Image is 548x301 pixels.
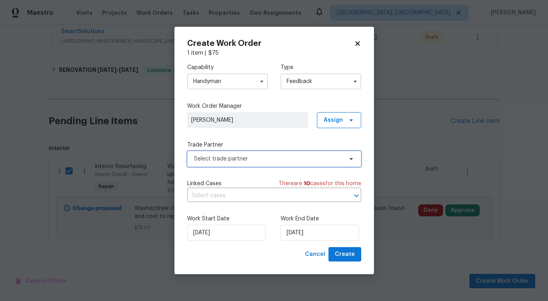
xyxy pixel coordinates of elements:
label: Type [281,63,361,71]
h2: Create Work Order [187,40,354,48]
span: Assign [324,116,343,124]
input: Select... [187,73,268,89]
input: M/D/YYYY [281,225,359,241]
button: Show options [350,77,360,86]
div: 1 item | [187,49,361,57]
span: Select trade partner [194,155,343,163]
label: Capability [187,63,268,71]
button: Create [328,247,361,262]
span: Create [335,250,355,259]
label: Work Order Manager [187,102,361,110]
label: Work Start Date [187,215,268,223]
button: Show options [257,77,267,86]
input: Select... [281,73,361,89]
span: Cancel [305,250,325,259]
button: Open [351,190,362,201]
span: 10 [304,181,310,186]
input: M/D/YYYY [187,225,266,241]
span: There are case s for this home [279,180,361,188]
span: Linked Cases [187,180,222,188]
span: $ 75 [208,50,219,56]
span: [PERSON_NAME] [191,116,304,124]
label: Trade Partner [187,141,361,149]
input: Select cases [187,190,339,202]
label: Work End Date [281,215,361,223]
button: Cancel [302,247,328,262]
